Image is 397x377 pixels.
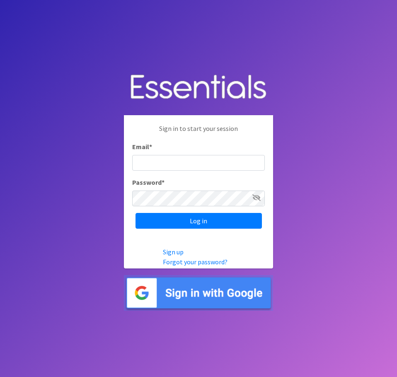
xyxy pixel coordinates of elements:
[124,275,273,311] img: Sign in with Google
[132,123,265,142] p: Sign in to start your session
[136,213,262,229] input: Log in
[162,178,165,186] abbr: required
[124,66,273,109] img: Human Essentials
[132,177,165,187] label: Password
[163,248,184,256] a: Sign up
[163,258,228,266] a: Forgot your password?
[132,142,152,152] label: Email
[149,143,152,151] abbr: required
